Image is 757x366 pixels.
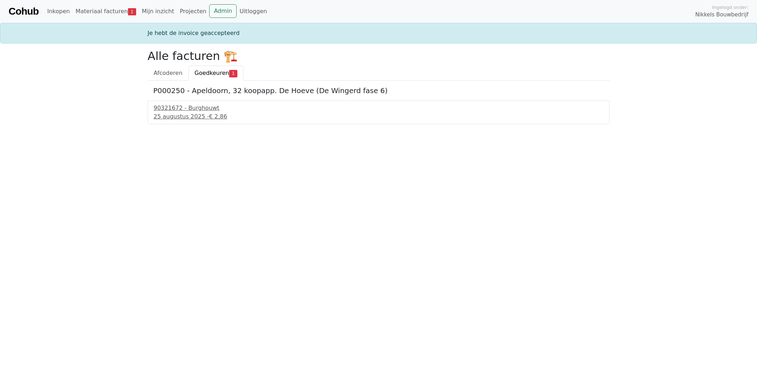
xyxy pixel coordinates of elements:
[154,70,182,76] span: Afcoderen
[229,70,237,77] span: 1
[712,4,748,11] span: Ingelogd onder:
[209,113,227,120] span: € 2,86
[695,11,748,19] span: Nikkels Bouwbedrijf
[153,86,604,95] h5: P000250 - Apeldoorn, 32 koopapp. De Hoeve (De Wingerd fase 6)
[143,29,614,37] div: Je hebt de invoice geaccepteerd
[154,104,603,121] a: 90321672 - Burghouwt25 augustus 2025 -€ 2,86
[128,8,136,15] span: 1
[73,4,139,19] a: Materiaal facturen1
[154,104,603,112] div: 90321672 - Burghouwt
[195,70,229,76] span: Goedkeuren
[44,4,72,19] a: Inkopen
[148,66,189,81] a: Afcoderen
[154,112,603,121] div: 25 augustus 2025 -
[237,4,270,19] a: Uitloggen
[189,66,243,81] a: Goedkeuren1
[177,4,209,19] a: Projecten
[139,4,177,19] a: Mijn inzicht
[209,4,237,18] a: Admin
[148,49,609,63] h2: Alle facturen 🏗️
[9,3,38,20] a: Cohub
